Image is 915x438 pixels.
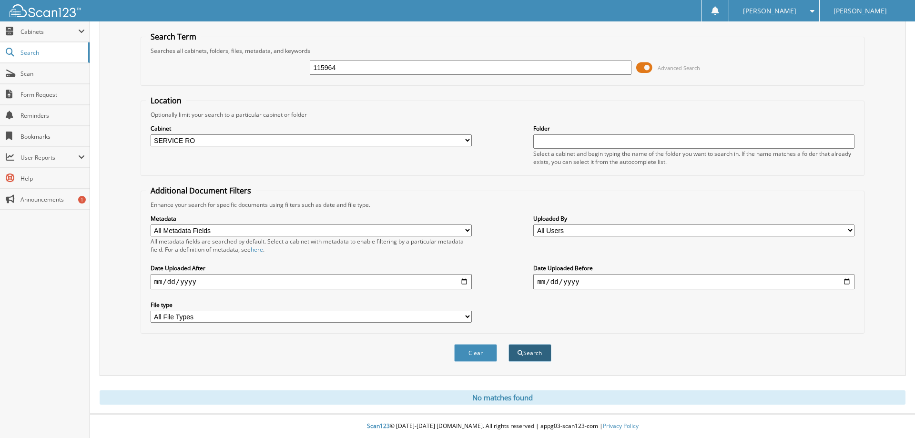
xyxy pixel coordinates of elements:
[20,153,78,162] span: User Reports
[367,422,390,430] span: Scan123
[743,8,796,14] span: [PERSON_NAME]
[151,264,472,272] label: Date Uploaded After
[146,95,186,106] legend: Location
[20,195,85,204] span: Announcements
[100,390,905,405] div: No matches found
[151,274,472,289] input: start
[90,415,915,438] div: © [DATE]-[DATE] [DOMAIN_NAME]. All rights reserved | appg03-scan123-com |
[20,91,85,99] span: Form Request
[146,31,201,42] legend: Search Term
[533,124,854,132] label: Folder
[20,28,78,36] span: Cabinets
[533,150,854,166] div: Select a cabinet and begin typing the name of the folder you want to search in. If the name match...
[20,49,83,57] span: Search
[533,264,854,272] label: Date Uploaded Before
[834,8,887,14] span: [PERSON_NAME]
[151,214,472,223] label: Metadata
[146,201,860,209] div: Enhance your search for specific documents using filters such as date and file type.
[146,111,860,119] div: Optionally limit your search to a particular cabinet or folder
[533,214,854,223] label: Uploaded By
[151,124,472,132] label: Cabinet
[151,301,472,309] label: File type
[508,344,551,362] button: Search
[20,132,85,141] span: Bookmarks
[454,344,497,362] button: Clear
[151,237,472,254] div: All metadata fields are searched by default. Select a cabinet with metadata to enable filtering b...
[20,174,85,183] span: Help
[20,112,85,120] span: Reminders
[10,4,81,17] img: scan123-logo-white.svg
[603,422,639,430] a: Privacy Policy
[78,196,86,204] div: 1
[146,185,256,196] legend: Additional Document Filters
[533,274,854,289] input: end
[251,245,263,254] a: here
[20,70,85,78] span: Scan
[658,64,700,71] span: Advanced Search
[146,47,860,55] div: Searches all cabinets, folders, files, metadata, and keywords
